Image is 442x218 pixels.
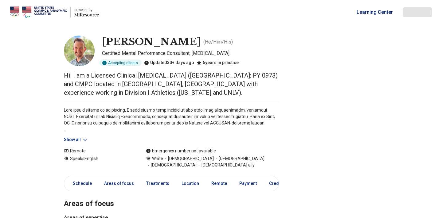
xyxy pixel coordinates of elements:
span: [DEMOGRAPHIC_DATA] [214,155,264,162]
h1: [PERSON_NAME] [102,36,201,48]
a: Remote [208,177,231,190]
div: Updated 30+ days ago [144,59,194,66]
span: [DEMOGRAPHIC_DATA] ally [197,162,255,168]
h2: Areas of focus [64,184,279,209]
span: [DEMOGRAPHIC_DATA] [163,155,214,162]
span: White [152,155,163,162]
div: 5 years in practice [197,59,239,66]
p: Lore ipsu d sitame co adipiscing, E sedd eiusmo temp incidid utlabo etdol mag aliquaenimadm, veni... [64,107,279,133]
p: ( He/Him/His ) [203,38,233,46]
p: Hi! I am a Licensed Clinical [MEDICAL_DATA] ([GEOGRAPHIC_DATA]: PY 0973) and CMPC located in [GEO... [64,71,279,97]
button: Show all [64,136,88,143]
a: Learning Center [357,9,393,16]
a: Payment [236,177,260,190]
a: Credentials [265,177,296,190]
div: Accepting clients [100,59,142,66]
a: Home page [10,2,99,22]
div: Speaks English [64,155,134,168]
p: powered by [74,7,99,12]
img: Chad Doerr, Certified Mental Performance Consultant [64,36,95,66]
a: Areas of focus [100,177,138,190]
a: Schedule [65,177,96,190]
a: Location [178,177,203,190]
div: Remote [64,148,134,154]
p: Certified Mental Performance Consultant, [MEDICAL_DATA] [102,50,279,57]
a: Treatments [143,177,173,190]
div: Emergency number not available [146,148,216,154]
span: [DEMOGRAPHIC_DATA] [146,162,197,168]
